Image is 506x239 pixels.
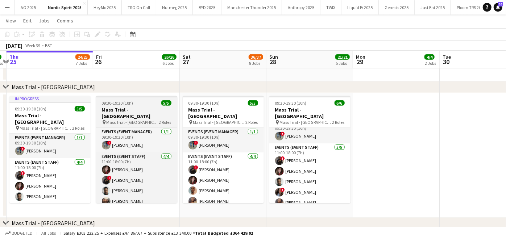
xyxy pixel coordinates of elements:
div: 5 Jobs [336,60,349,66]
span: 36/37 [249,54,263,60]
div: 6 Jobs [162,60,176,66]
span: 30 [441,58,451,66]
div: 7 Jobs [76,60,90,66]
span: Total Budgeted £364 429.92 [195,230,253,236]
app-card-role: Events (Event Manager)1/109:30-19:30 (10h)![PERSON_NAME] [9,134,91,158]
app-card-role: Events (Event Manager)1/109:30-19:30 (10h)![PERSON_NAME] [269,119,351,143]
button: TRO On Call [122,0,156,14]
h3: Mass Trial - [GEOGRAPHIC_DATA] [96,106,177,119]
span: 24/25 [75,54,90,60]
app-job-card: 09:30-19:30 (10h)5/5Mass Trial - [GEOGRAPHIC_DATA] Mass Trial - [GEOGRAPHIC_DATA]2 RolesEvents (E... [96,96,177,203]
span: ! [21,147,25,151]
a: 32 [494,3,502,12]
button: BYD 2025 [193,0,221,14]
span: Mon [356,54,365,60]
span: ! [107,176,112,180]
span: ! [281,188,285,192]
span: Thu [9,54,18,60]
h3: Mass Trial - [GEOGRAPHIC_DATA] [183,106,264,119]
span: 2 Roles [246,119,258,125]
div: [DATE] [6,42,22,49]
button: Anthropy 2025 [282,0,320,14]
span: 2 Roles [159,119,171,125]
span: Mass Trial - [GEOGRAPHIC_DATA] [193,119,246,125]
app-job-card: 09:30-19:30 (10h)6/6Mass Trial - [GEOGRAPHIC_DATA] Mass Trial - [GEOGRAPHIC_DATA]2 RolesEvents (E... [269,96,351,203]
div: In progress [9,96,91,102]
button: Nordic Spirit 2025 [42,0,88,14]
span: 09:30-19:30 (10h) [188,100,220,106]
span: 25 [8,58,18,66]
button: Nutmeg 2025 [156,0,193,14]
span: 29 [355,58,365,66]
span: ! [107,141,112,145]
button: Budgeted [4,229,34,237]
a: Edit [20,16,34,25]
button: AO 2025 [15,0,42,14]
span: 28 [268,58,278,66]
span: 5/5 [161,100,171,106]
button: Ploom TRS 2025 [451,0,492,14]
span: All jobs [40,230,57,236]
button: TWIX [320,0,341,14]
span: 21/21 [335,54,350,60]
div: Mass Trial - [GEOGRAPHIC_DATA] [12,83,95,91]
div: BST [45,43,52,48]
button: Genesis 2025 [379,0,415,14]
span: Sat [183,54,191,60]
span: ! [281,132,285,136]
a: Jobs [36,16,53,25]
span: 6/6 [335,100,345,106]
button: Manchester Thunder 2025 [221,0,282,14]
span: 4/4 [424,54,435,60]
span: Fri [96,54,102,60]
button: HeyMo 2025 [88,0,122,14]
span: Comms [57,17,73,24]
div: 8 Jobs [249,60,263,66]
app-card-role: Events (Event Staff)4/411:00-18:00 (7h)![PERSON_NAME][PERSON_NAME][PERSON_NAME][PERSON_NAME] [183,152,264,209]
span: 32 [498,2,503,7]
span: 26 [95,58,102,66]
app-card-role: Events (Event Staff)4/411:00-18:00 (7h)![PERSON_NAME][PERSON_NAME][PERSON_NAME] [9,158,91,214]
span: ! [194,141,198,145]
app-job-card: In progress09:30-19:30 (10h)5/5Mass Trial - [GEOGRAPHIC_DATA] Mass Trial - [GEOGRAPHIC_DATA]2 Rol... [9,96,91,203]
span: ! [21,171,25,176]
span: Sun [269,54,278,60]
a: Comms [54,16,76,25]
app-card-role: Events (Event Manager)1/109:30-19:30 (10h)![PERSON_NAME] [96,128,177,152]
span: 09:30-19:30 (10h) [275,100,307,106]
button: Liquid IV 2025 [341,0,379,14]
span: Budgeted [12,231,33,236]
app-job-card: 09:30-19:30 (10h)5/5Mass Trial - [GEOGRAPHIC_DATA] Mass Trial - [GEOGRAPHIC_DATA]2 RolesEvents (E... [183,96,264,203]
app-card-role: Events (Event Staff)5/511:00-18:00 (7h)![PERSON_NAME][PERSON_NAME][PERSON_NAME]![PERSON_NAME][PER... [269,143,351,210]
span: 27 [182,58,191,66]
span: Edit [23,17,32,24]
div: Mass Trial - [GEOGRAPHIC_DATA] [12,219,95,227]
span: 5/5 [248,100,258,106]
span: Mass Trial - [GEOGRAPHIC_DATA] [107,119,159,125]
span: 09:30-19:30 (10h) [102,100,133,106]
span: 5/5 [75,106,85,112]
button: Just Eat 2025 [415,0,451,14]
span: 09:30-19:30 (10h) [15,106,47,112]
div: 2 Jobs [425,60,436,66]
span: 26/26 [162,54,177,60]
span: 2 Roles [332,119,345,125]
span: Tue [443,54,451,60]
span: Week 39 [24,43,42,48]
div: Salary £303 222.25 + Expenses £47 867.67 + Subsistence £13 340.00 = [63,230,253,236]
span: ! [194,165,198,170]
span: 2 Roles [72,125,85,131]
span: Jobs [39,17,50,24]
app-card-role: Events (Event Manager)1/109:30-19:30 (10h)![PERSON_NAME] [183,128,264,152]
h3: Mass Trial - [GEOGRAPHIC_DATA] [9,112,91,125]
h3: Mass Trial - [GEOGRAPHIC_DATA] [269,106,351,119]
span: Mass Trial - [GEOGRAPHIC_DATA] [20,125,72,131]
span: Mass Trial - [GEOGRAPHIC_DATA] [280,119,332,125]
span: ! [281,156,285,161]
app-card-role: Events (Event Staff)4/411:00-18:00 (7h)[PERSON_NAME]![PERSON_NAME][PERSON_NAME][PERSON_NAME] [96,152,177,209]
a: View [3,16,19,25]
